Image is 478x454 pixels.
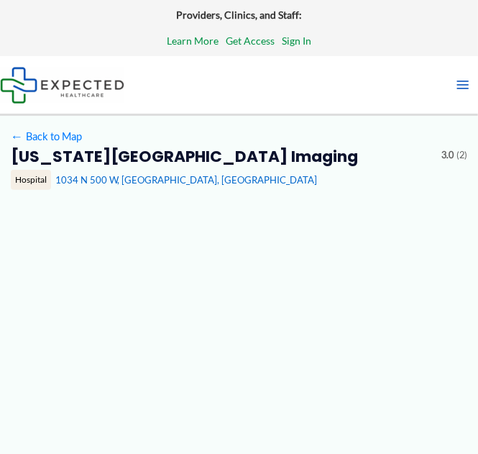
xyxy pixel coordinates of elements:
[11,147,431,167] h2: [US_STATE][GEOGRAPHIC_DATA] Imaging
[456,147,467,164] span: (2)
[11,130,24,143] span: ←
[176,9,302,21] strong: Providers, Clinics, and Staff:
[55,174,318,186] a: 1034 N 500 W, [GEOGRAPHIC_DATA], [GEOGRAPHIC_DATA]
[448,70,478,100] button: Main menu toggle
[282,32,311,50] a: Sign In
[11,127,82,146] a: ←Back to Map
[226,32,275,50] a: Get Access
[167,32,219,50] a: Learn More
[11,170,51,190] div: Hospital
[441,147,454,164] span: 3.0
